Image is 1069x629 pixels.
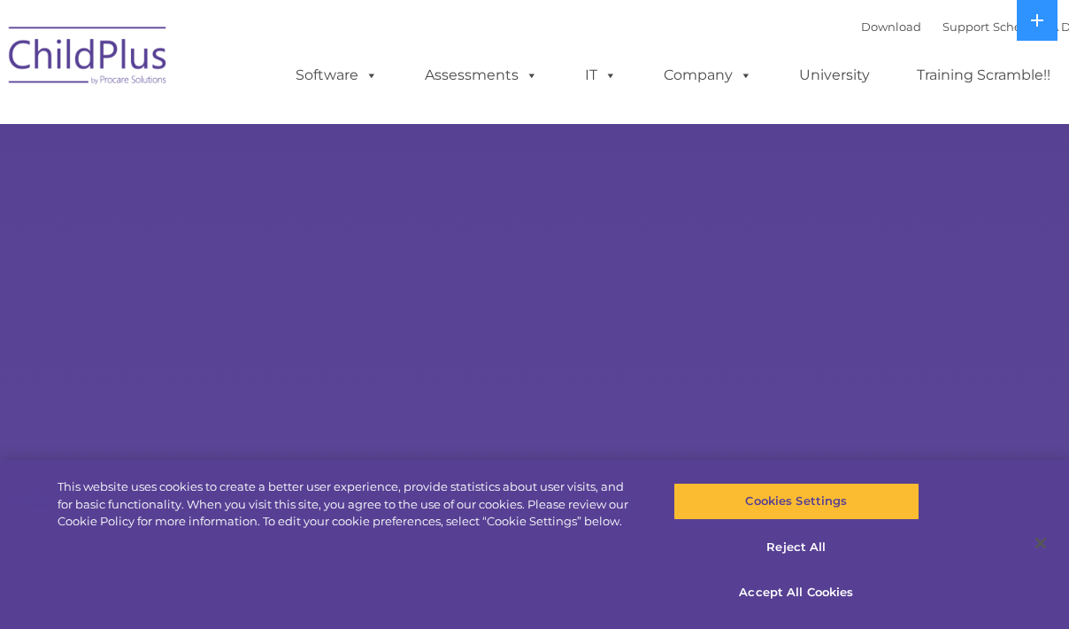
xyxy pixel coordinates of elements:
[673,529,919,566] button: Reject All
[673,574,919,611] button: Accept All Cookies
[407,58,556,93] a: Assessments
[673,483,919,520] button: Cookies Settings
[278,58,396,93] a: Software
[781,58,888,93] a: University
[942,19,989,34] a: Support
[646,58,770,93] a: Company
[861,19,921,34] a: Download
[899,58,1068,93] a: Training Scramble!!
[1021,524,1060,563] button: Close
[567,58,634,93] a: IT
[58,478,642,531] div: This website uses cookies to create a better user experience, provide statistics about user visit...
